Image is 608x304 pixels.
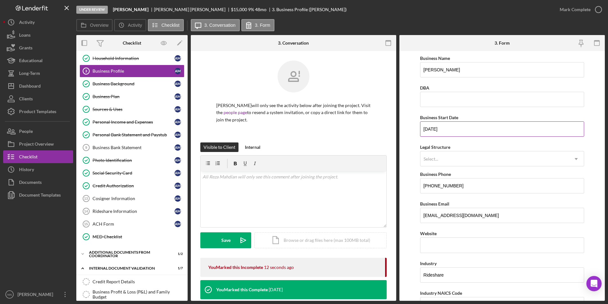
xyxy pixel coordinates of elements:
[231,7,247,12] span: $15,000
[248,7,254,12] div: 9 %
[93,183,175,188] div: Credit Authorization
[79,218,184,230] a: 15ACH FormAM
[76,19,113,31] button: Overview
[553,3,605,16] button: Mark Complete
[93,132,175,137] div: Personal Bank Statement and Paystub
[19,92,33,107] div: Clients
[79,116,184,128] a: Personal Income and ExpensesAM
[204,23,236,28] label: 3. Conversation
[3,288,73,301] button: NN[PERSON_NAME]
[278,40,309,46] div: 3. Conversation
[79,141,184,154] a: 9Business Bank StatementAM
[85,146,87,149] tspan: 9
[123,40,141,46] div: Checklist
[420,55,450,61] label: Business Name
[162,23,180,28] label: Checklist
[255,7,266,12] div: 48 mo
[424,156,438,162] div: Select...
[3,138,73,150] a: Project Overview
[79,52,184,65] a: Household InformationAM
[93,158,175,163] div: Photo Identification
[175,119,181,125] div: A M
[175,157,181,163] div: A M
[208,265,263,270] div: You Marked this Incomplete
[171,252,183,256] div: 1 / 2
[3,29,73,41] a: Loans
[79,205,184,218] a: 14Rideshare InformationAM
[175,55,181,62] div: A M
[175,195,181,202] div: A M
[79,128,184,141] a: Personal Bank Statement and PaystubAM
[114,19,146,31] button: Activity
[93,279,184,284] div: Credit Report Details
[19,163,34,177] div: History
[221,232,231,248] div: Save
[420,261,437,266] label: Industry
[3,150,73,163] button: Checklist
[420,85,429,90] label: DBA
[3,189,73,201] a: Document Templates
[420,115,458,120] label: Business Start Date
[19,16,35,30] div: Activity
[175,132,181,138] div: A M
[494,40,510,46] div: 3. Form
[19,189,61,203] div: Document Templates
[3,163,73,176] a: History
[3,80,73,92] button: Dashboard
[200,142,238,152] button: Visible to Client
[79,275,184,288] a: Credit Report Details
[79,103,184,116] a: Sources & UsesAM
[89,266,167,270] div: Internal Document Validation
[3,105,73,118] button: Product Templates
[79,179,184,192] a: Credit AuthorizationAM
[3,92,73,105] button: Clients
[19,41,32,56] div: Grants
[93,196,175,201] div: Cosigner Information
[79,77,184,90] a: Business BackgroundAM
[93,221,175,227] div: ACH Form
[19,125,33,139] div: People
[93,107,175,112] div: Sources & Uses
[420,231,437,236] label: Website
[93,289,184,300] div: Business Profit & Loss (P&L) and Family Budget
[79,154,184,167] a: Photo IdentificationAM
[216,287,268,292] div: You Marked this Complete
[93,94,175,99] div: Business Plan
[19,176,42,190] div: Documents
[154,7,231,12] div: [PERSON_NAME] [PERSON_NAME]
[85,69,87,73] tspan: 3
[93,234,184,239] div: MED Checklist
[175,183,181,189] div: A M
[3,176,73,189] button: Documents
[93,119,175,125] div: Personal Income and Expenses
[79,230,184,243] a: MED Checklist
[90,23,108,28] label: Overview
[79,288,184,301] a: Business Profit & Loss (P&L) and Family Budget
[420,290,462,296] label: Industry NAICS Code
[148,19,184,31] button: Checklist
[3,67,73,80] button: Long-Term
[3,16,73,29] button: Activity
[3,54,73,67] button: Educational
[84,197,88,200] tspan: 13
[420,201,449,206] label: Business Email
[175,170,181,176] div: A M
[76,6,108,14] div: Under Review
[93,56,175,61] div: Household Information
[84,209,88,213] tspan: 14
[3,125,73,138] button: People
[171,266,183,270] div: 1 / 7
[200,232,251,248] button: Save
[255,23,270,28] label: 3. Form
[79,167,184,179] a: Social Security CardAM
[175,93,181,100] div: A M
[3,41,73,54] a: Grants
[113,7,149,12] b: [PERSON_NAME]
[19,150,38,165] div: Checklist
[93,170,175,176] div: Social Security Card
